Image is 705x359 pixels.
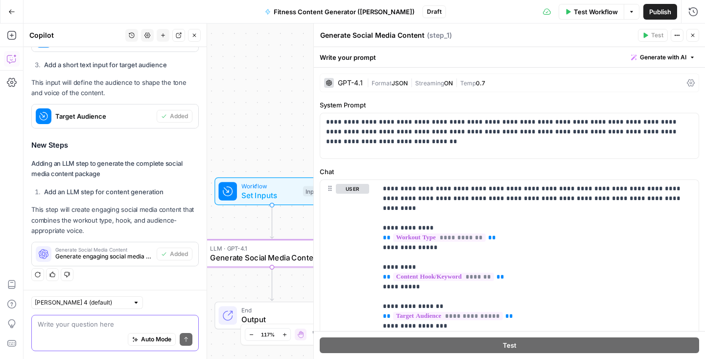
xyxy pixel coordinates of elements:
strong: Add a short text input for target audience [44,61,167,69]
span: Test [503,340,517,350]
button: Added [157,248,192,260]
span: Temp [460,79,476,87]
span: Generate Social Media Content [210,252,330,263]
span: Auto Mode [141,335,171,344]
span: Output [241,314,320,325]
span: | [367,77,372,87]
label: Chat [320,167,699,177]
span: Set Inputs [241,189,298,201]
span: Generate Social Media Content [55,247,153,252]
textarea: Generate Social Media Content [320,30,424,40]
p: This input will define the audience to shape the tone and voice of the content. [31,77,199,98]
div: LLM · GPT-4.1Generate Social Media ContentStep 1 [183,240,361,267]
span: Format [372,79,392,87]
span: End [241,306,320,315]
div: WorkflowSet InputsInputs [183,178,361,205]
span: 117% [261,331,275,338]
div: GPT-4.1 [338,79,363,86]
span: Publish [649,7,671,17]
button: Test Workflow [559,4,624,20]
span: Added [170,250,188,258]
div: Inputs [303,186,324,196]
span: ON [444,79,453,87]
button: Generate with AI [627,51,699,64]
span: LLM · GPT-4.1 [210,244,330,253]
div: Copilot [29,30,122,40]
label: System Prompt [320,100,699,110]
span: Workflow [241,181,298,191]
span: Target Audience [55,111,153,121]
span: Draft [427,7,442,16]
button: user [336,184,369,194]
button: Test [638,29,668,42]
span: 0.7 [476,79,485,87]
input: Claude Sonnet 4 (default) [35,298,129,308]
button: Fitness Content Generator ([PERSON_NAME]) [259,4,421,20]
div: Write your prompt [314,47,705,67]
span: Generate with AI [640,53,686,62]
span: Added [170,112,188,121]
span: Test [651,31,663,40]
span: Generate engaging social media content including caption, hashtags, and call-to-action tailored t... [55,252,153,261]
g: Edge from step_1 to end [270,267,274,301]
p: This step will create engaging social media content that combines the workout type, hook, and aud... [31,205,199,235]
button: Test [320,337,699,353]
div: EndOutput [183,302,361,329]
button: Auto Mode [128,333,176,346]
span: | [453,77,460,87]
span: Streaming [415,79,444,87]
span: JSON [392,79,408,87]
button: Added [157,110,192,123]
g: Edge from start to step_1 [270,205,274,238]
span: | [408,77,415,87]
h3: New Steps [31,139,199,152]
strong: Add an LLM step for content generation [44,188,164,196]
span: ( step_1 ) [427,30,452,40]
span: Fitness Content Generator ([PERSON_NAME]) [274,7,415,17]
button: Publish [643,4,677,20]
strong: Adding an LLM step to generate the complete social media content package [31,159,182,178]
span: Test Workflow [574,7,618,17]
